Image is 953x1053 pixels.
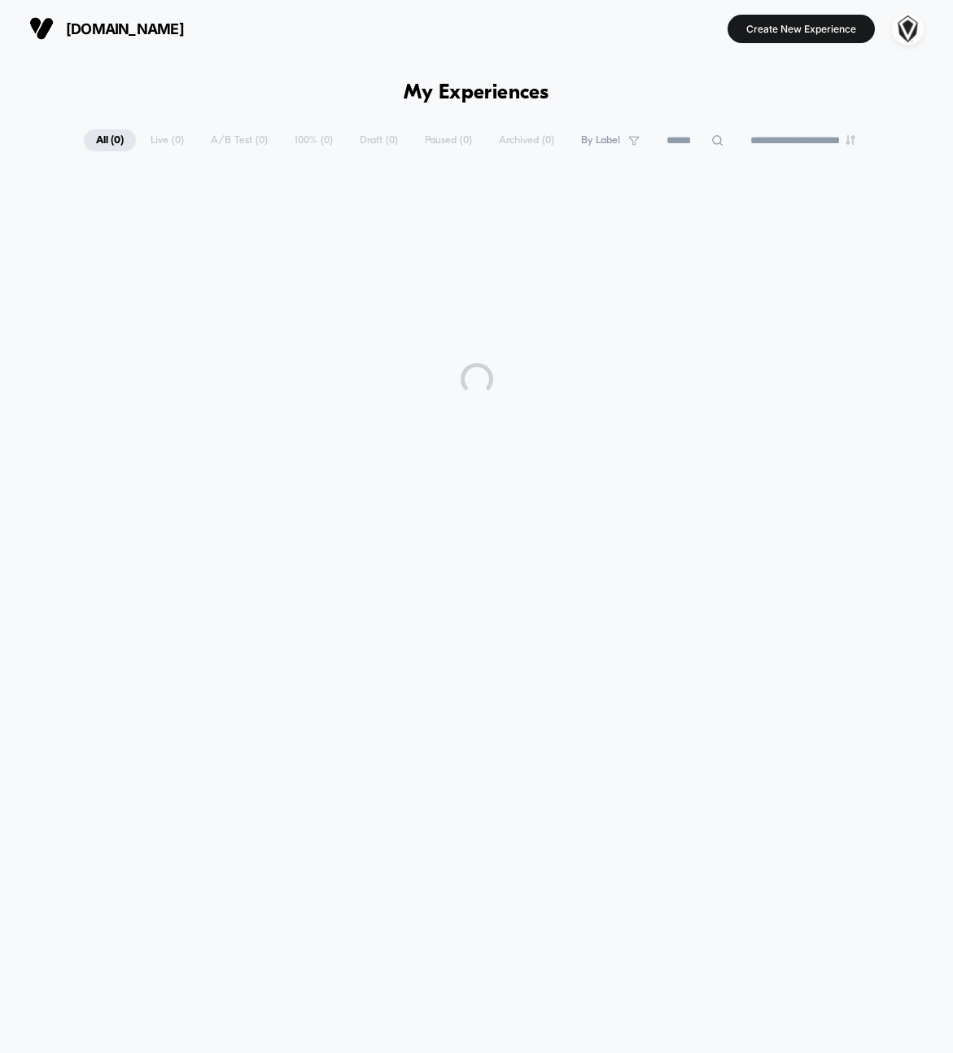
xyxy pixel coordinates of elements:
button: Create New Experience [728,15,875,43]
h1: My Experiences [404,81,549,105]
button: ppic [887,12,929,46]
img: ppic [892,13,924,45]
span: [DOMAIN_NAME] [66,20,184,37]
button: [DOMAIN_NAME] [24,15,189,42]
img: Visually logo [29,16,54,41]
span: All ( 0 ) [84,129,136,151]
span: By Label [581,134,620,146]
img: end [846,135,855,145]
